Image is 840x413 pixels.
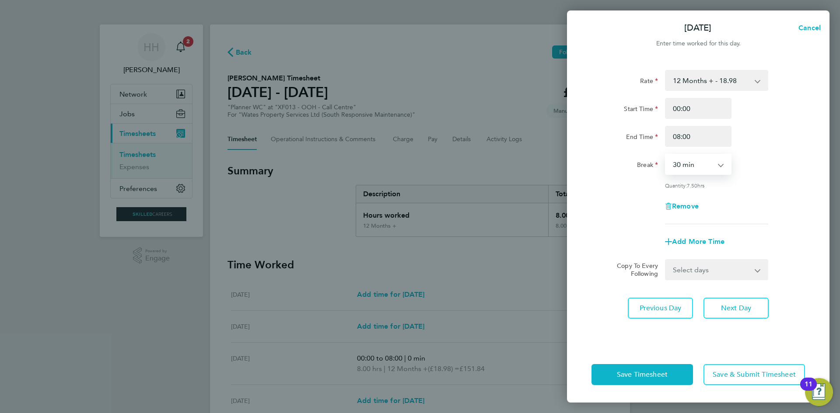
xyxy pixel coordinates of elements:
input: E.g. 08:00 [665,98,731,119]
span: Previous Day [640,304,682,312]
div: 11 [805,384,812,396]
button: Add More Time [665,238,724,245]
input: E.g. 18:00 [665,126,731,147]
label: Rate [640,77,658,87]
div: Quantity: hrs [665,182,768,189]
button: Save Timesheet [591,364,693,385]
label: Start Time [624,105,658,115]
button: Save & Submit Timesheet [703,364,805,385]
p: [DATE] [684,22,711,34]
span: Save & Submit Timesheet [713,370,796,379]
button: Previous Day [628,298,693,319]
label: Copy To Every Following [610,262,658,278]
button: Remove [665,203,699,210]
span: Next Day [721,304,751,312]
div: Enter time worked for this day. [567,38,829,49]
label: End Time [626,133,658,143]
button: Open Resource Center, 11 new notifications [805,378,833,406]
span: Add More Time [672,237,724,246]
label: Break [637,161,658,171]
span: Cancel [796,24,821,32]
span: Save Timesheet [617,370,668,379]
button: Cancel [784,19,829,37]
button: Next Day [703,298,769,319]
span: 7.50 [687,182,697,189]
span: Remove [672,202,699,210]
